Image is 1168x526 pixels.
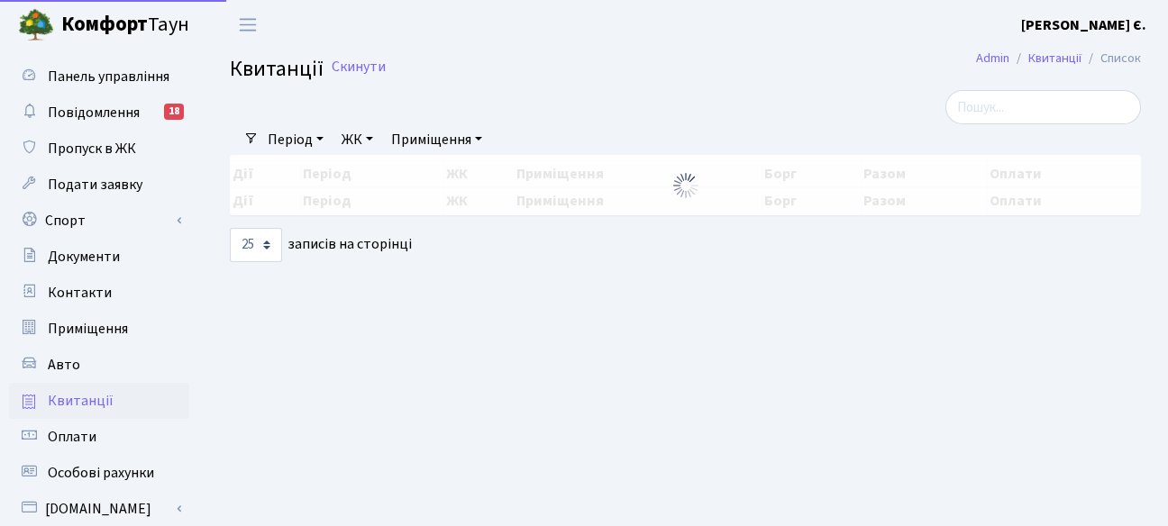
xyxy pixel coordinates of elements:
a: [PERSON_NAME] Є. [1021,14,1146,36]
a: Квитанції [1028,49,1081,68]
a: Панель управління [9,59,189,95]
a: Квитанції [9,383,189,419]
div: 18 [164,104,184,120]
b: [PERSON_NAME] Є. [1021,15,1146,35]
span: Особові рахунки [48,463,154,483]
a: Скинути [332,59,386,76]
span: Авто [48,355,80,375]
img: Обробка... [671,171,700,200]
span: Контакти [48,283,112,303]
span: Пропуск в ЖК [48,139,136,159]
span: Таун [61,10,189,41]
span: Панель управління [48,67,169,86]
a: Пропуск в ЖК [9,131,189,167]
a: Повідомлення18 [9,95,189,131]
a: Документи [9,239,189,275]
a: Особові рахунки [9,455,189,491]
span: Оплати [48,427,96,447]
label: записів на сторінці [230,228,412,262]
select: записів на сторінці [230,228,282,262]
span: Повідомлення [48,103,140,122]
a: Авто [9,347,189,383]
button: Переключити навігацію [225,10,270,40]
a: Приміщення [9,311,189,347]
a: Спорт [9,203,189,239]
span: Подати заявку [48,175,142,195]
a: Приміщення [384,124,489,155]
b: Комфорт [61,10,148,39]
span: Документи [48,247,120,267]
span: Квитанції [48,391,114,411]
nav: breadcrumb [949,40,1168,77]
span: Приміщення [48,319,128,339]
img: logo.png [18,7,54,43]
a: Період [260,124,331,155]
a: Контакти [9,275,189,311]
span: Квитанції [230,53,324,85]
li: Список [1081,49,1141,68]
a: Подати заявку [9,167,189,203]
a: Admin [976,49,1009,68]
input: Пошук... [945,90,1141,124]
a: Оплати [9,419,189,455]
a: ЖК [334,124,380,155]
